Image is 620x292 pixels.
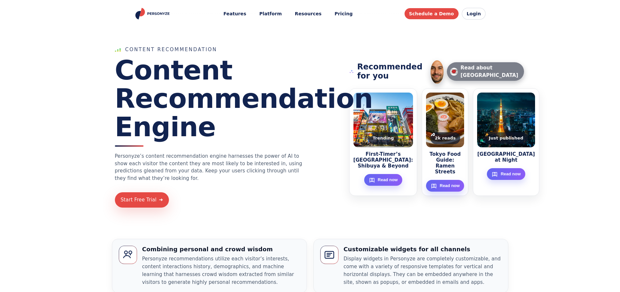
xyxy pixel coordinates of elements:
[447,62,524,81] div: Read about Tokyo
[405,8,459,19] a: Schedule a Demo
[330,8,357,20] a: Pricing
[501,171,520,177] span: Read now
[344,246,502,253] h3: Customizable widgets for all channels
[115,46,336,53] p: CONTENT RECOMMENDATION
[353,151,413,169] h4: First-Timer’s [GEOGRAPHIC_DATA]: Shibuya & Beyond
[477,151,535,163] h4: [GEOGRAPHIC_DATA] at Night
[115,56,336,147] h1: Content Recommendation Engine
[368,132,398,144] span: Trending
[364,174,402,186] button: Read now: Shibuya & Beyond
[430,132,460,144] span: 2k reads
[142,246,300,253] h3: Combining personal and crowd wisdom
[462,8,486,20] a: Login
[357,63,425,80] h3: Recommended for you
[115,192,169,208] a: Start Free Trial
[219,8,357,20] nav: Main menu
[344,255,502,286] p: Display widgets in Personyze are completely customizable, and come with a variety of responsive t...
[142,255,300,286] p: Personyze recommendations utilize each visitor’s interests, content interactions history, demogra...
[378,177,398,183] span: Read now
[255,8,286,20] a: Platform
[134,8,172,20] img: Personyze
[426,93,464,147] img: Tokyo Ramen Guide
[426,151,464,175] h4: Tokyo Food Guide: Ramen Streets
[427,54,447,90] img: Reader profile
[431,132,435,137] img: 👀
[128,3,492,24] header: Personyze site header
[219,8,251,20] button: Features
[353,93,413,147] img: Shibuya Crossing Night
[477,93,535,147] img: Tokyo Tower at Night
[485,132,489,137] img: ✨
[487,168,525,180] button: Read now: Tokyo Tower at Night
[461,65,518,78] strong: Read about [GEOGRAPHIC_DATA]
[115,153,308,182] p: Personyze’s content recommendation engine harnesses the power of AI to show each visitor the cont...
[426,180,464,192] button: Read now: Tokyo Food Guide
[368,132,373,137] img: 🔥
[484,132,528,144] span: Just published
[159,196,163,204] span: ➜
[440,182,460,189] span: Read now
[134,8,172,20] a: Personyze home
[290,8,326,20] button: Resources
